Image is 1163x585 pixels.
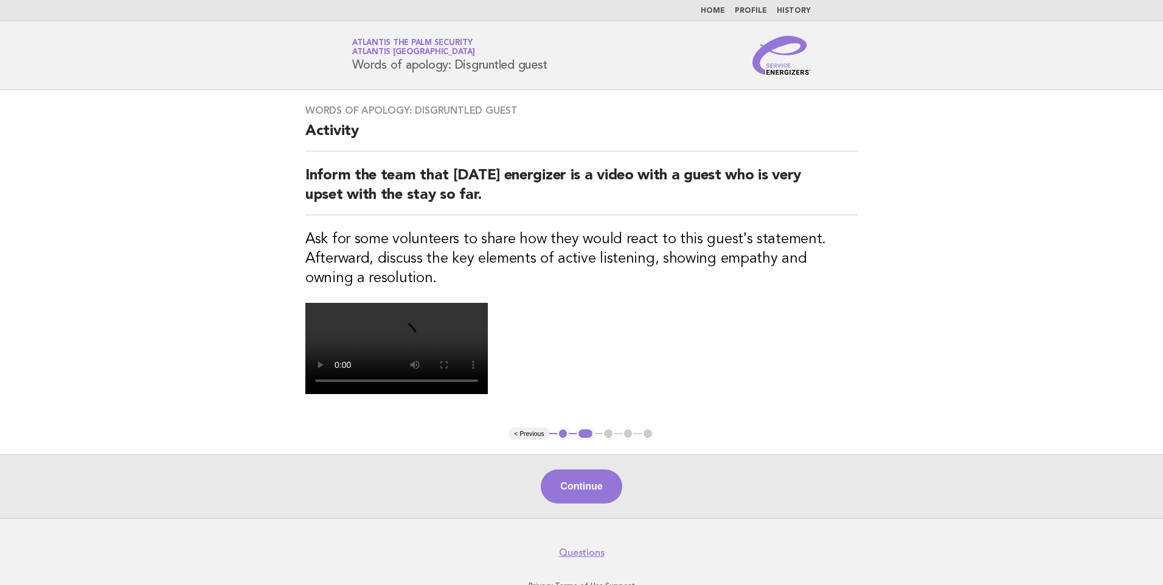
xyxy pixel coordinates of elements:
[701,7,725,15] a: Home
[509,427,549,440] button: < Previous
[752,36,811,75] img: Service Energizers
[305,105,858,117] h3: Words of apology: Disgruntled guest
[305,166,858,215] h2: Inform the team that [DATE] energizer is a video with a guest who is very upset with the stay so ...
[559,547,605,559] a: Questions
[557,427,569,440] button: 1
[352,40,547,71] h1: Words of apology: Disgruntled guest
[777,7,811,15] a: History
[305,230,858,288] h3: Ask for some volunteers to share how they would react to this guest's statement. Afterward, discu...
[577,427,594,440] button: 2
[541,469,622,504] button: Continue
[305,122,858,151] h2: Activity
[352,39,475,56] a: Atlantis The Palm SecurityAtlantis [GEOGRAPHIC_DATA]
[352,49,475,57] span: Atlantis [GEOGRAPHIC_DATA]
[735,7,767,15] a: Profile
